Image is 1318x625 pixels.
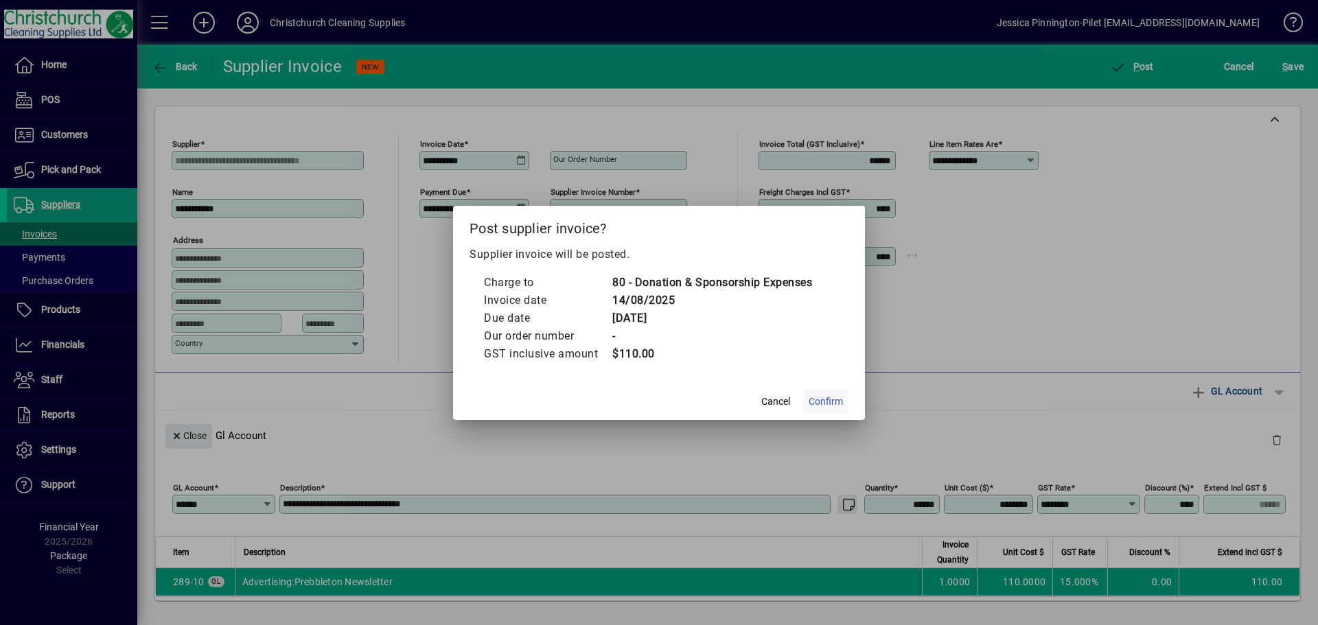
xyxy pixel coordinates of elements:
td: 80 - Donation & Sponsorship Expenses [612,274,812,292]
span: Cancel [761,394,790,409]
span: Confirm [809,394,843,409]
td: 14/08/2025 [612,292,812,309]
td: Invoice date [483,292,612,309]
p: Supplier invoice will be posted. [470,246,848,263]
td: Due date [483,309,612,327]
td: Charge to [483,274,612,292]
h2: Post supplier invoice? [453,206,865,246]
td: [DATE] [612,309,812,327]
td: - [612,327,812,345]
button: Cancel [754,390,798,414]
td: $110.00 [612,345,812,363]
td: GST inclusive amount [483,345,612,363]
button: Confirm [803,390,848,414]
td: Our order number [483,327,612,345]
